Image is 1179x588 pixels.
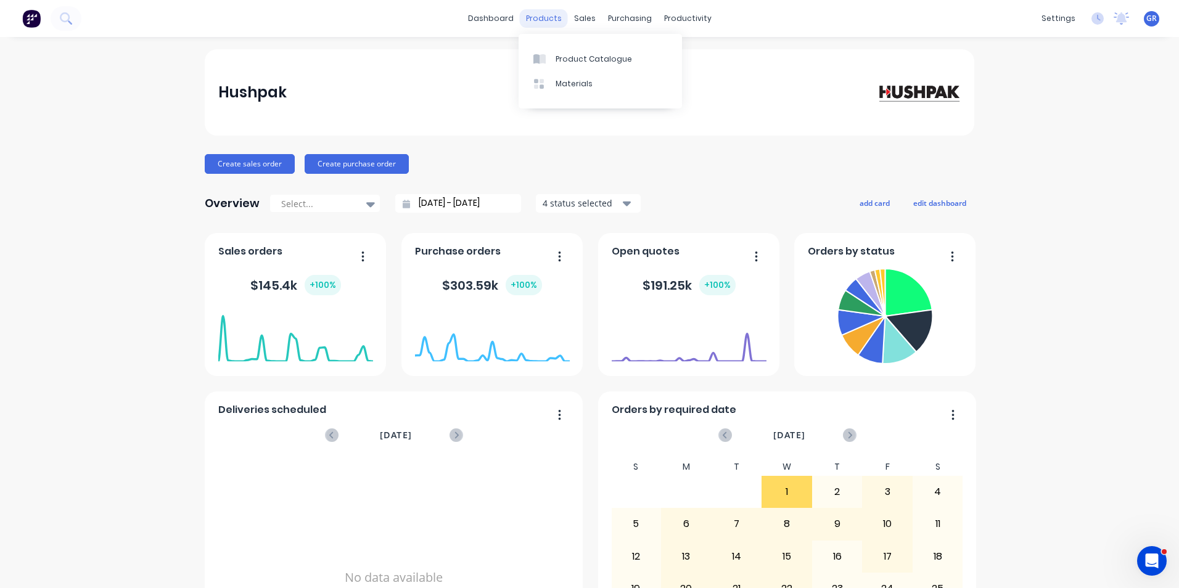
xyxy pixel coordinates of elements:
[380,428,412,442] span: [DATE]
[602,9,658,28] div: purchasing
[462,9,520,28] a: dashboard
[205,154,295,174] button: Create sales order
[612,541,661,572] div: 12
[1137,546,1167,576] iframe: Intercom live chat
[712,508,762,539] div: 7
[913,476,963,507] div: 4
[812,458,863,476] div: T
[913,508,963,539] div: 11
[762,508,811,539] div: 8
[520,9,568,28] div: products
[506,275,542,295] div: + 100 %
[611,458,662,476] div: S
[218,402,326,417] span: Deliveries scheduled
[612,244,680,259] span: Open quotes
[813,508,862,539] div: 9
[852,195,898,211] button: add card
[556,78,593,89] div: Materials
[905,195,974,211] button: edit dashboard
[762,541,811,572] div: 15
[762,458,812,476] div: W
[556,54,632,65] div: Product Catalogue
[874,81,961,103] img: Hushpak
[662,541,711,572] div: 13
[762,476,811,507] div: 1
[913,541,963,572] div: 18
[519,71,682,96] a: Materials
[22,9,41,28] img: Factory
[612,508,661,539] div: 5
[863,476,912,507] div: 3
[612,402,736,417] span: Orders by required date
[662,508,711,539] div: 6
[1035,9,1082,28] div: settings
[250,275,341,295] div: $ 145.4k
[442,275,542,295] div: $ 303.59k
[543,197,620,210] div: 4 status selected
[536,194,641,213] button: 4 status selected
[415,244,501,259] span: Purchase orders
[658,9,718,28] div: productivity
[712,541,762,572] div: 14
[305,275,341,295] div: + 100 %
[863,508,912,539] div: 10
[773,428,805,442] span: [DATE]
[808,244,895,259] span: Orders by status
[699,275,736,295] div: + 100 %
[305,154,409,174] button: Create purchase order
[218,80,287,105] div: Hushpak
[813,476,862,507] div: 2
[1146,13,1157,24] span: GR
[661,458,712,476] div: M
[568,9,602,28] div: sales
[813,541,862,572] div: 16
[205,191,260,216] div: Overview
[519,46,682,71] a: Product Catalogue
[218,244,282,259] span: Sales orders
[862,458,913,476] div: F
[913,458,963,476] div: S
[712,458,762,476] div: T
[643,275,736,295] div: $ 191.25k
[863,541,912,572] div: 17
